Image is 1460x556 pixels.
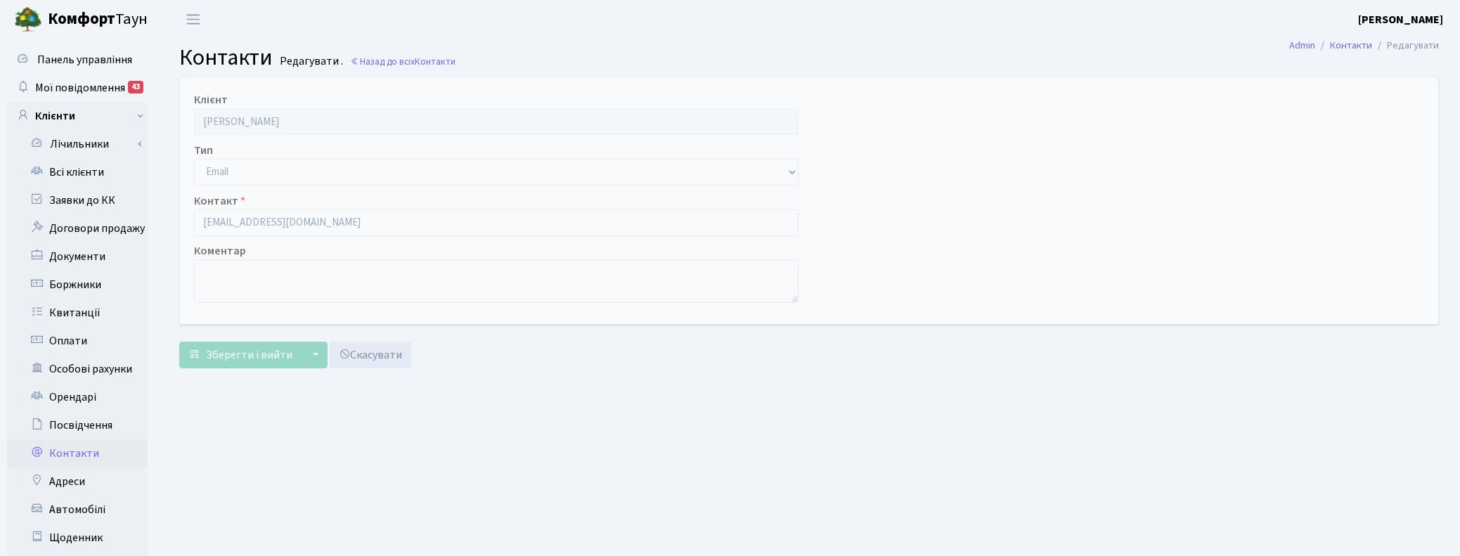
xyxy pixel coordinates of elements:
a: Клієнти [7,102,148,130]
nav: breadcrumb [1268,31,1460,60]
a: Адреси [7,467,148,496]
img: logo.png [14,6,42,34]
a: Квитанції [7,299,148,327]
a: Скасувати [330,342,411,368]
a: Автомобілі [7,496,148,524]
button: Переключити навігацію [176,8,211,31]
small: Редагувати . [277,55,343,68]
a: Посвідчення [7,411,148,439]
b: Комфорт [48,8,115,30]
span: Таун [48,8,148,32]
b: [PERSON_NAME] [1358,12,1443,27]
a: Особові рахунки [7,355,148,383]
span: Контакти [179,41,273,74]
a: Admin [1289,38,1315,53]
a: Оплати [7,327,148,355]
a: Назад до всіхКонтакти [350,55,456,68]
label: Коментар [194,243,246,259]
li: Редагувати [1372,38,1439,53]
label: Контакт [194,193,245,209]
a: Орендарі [7,383,148,411]
span: Мої повідомлення [35,80,125,96]
a: Заявки до КК [7,186,148,214]
a: Контакти [7,439,148,467]
span: Контакти [415,55,456,68]
a: [PERSON_NAME] [1358,11,1443,28]
a: Лічильники [16,130,148,158]
div: 43 [128,81,143,93]
span: Зберегти і вийти [206,347,292,363]
span: Панель управління [37,52,132,67]
a: Контакти [1330,38,1372,53]
a: Всі клієнти [7,158,148,186]
a: Щоденник [7,524,148,552]
button: Зберегти і вийти [179,342,302,368]
a: Договори продажу [7,214,148,243]
label: Тип [194,142,213,159]
label: Клієнт [194,91,228,108]
a: Боржники [7,271,148,299]
a: Панель управління [7,46,148,74]
a: Документи [7,243,148,271]
a: Мої повідомлення43 [7,74,148,102]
